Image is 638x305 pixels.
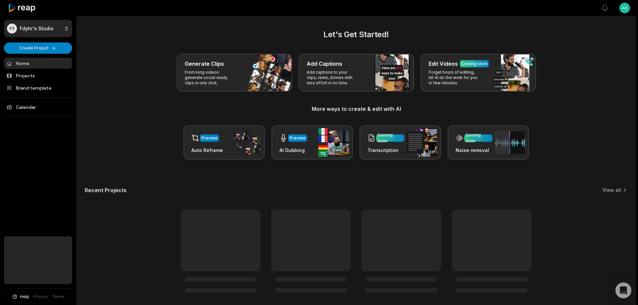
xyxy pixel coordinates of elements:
div: FS [7,24,17,34]
h3: Generate Clips [185,60,224,68]
div: Coming soon [466,132,491,144]
div: Open Intercom Messenger [615,282,631,298]
p: Forget hours of editing, let AI do the work for you in few minutes. [429,70,480,86]
div: Preview [201,135,218,141]
button: Help [12,294,29,300]
a: Calendar [4,102,72,113]
a: Terms [52,294,65,300]
a: Home [4,58,72,69]
h3: Edit Videos [429,60,458,68]
p: From long videos generate social ready clips in one click. [185,70,236,86]
h3: More ways to create & edit with AI [85,105,628,113]
img: ai_dubbing.png [318,128,349,157]
h3: Noise removal [456,147,492,154]
h2: Let's Get Started! [85,29,628,40]
a: Projects [4,70,72,81]
h3: Auto Reframe [191,147,223,154]
div: Preview [289,135,306,141]
h3: Add Captions [307,60,342,68]
a: Privacy [33,294,48,300]
h3: Transcription [368,147,404,154]
p: Fdyhr's Studio [20,26,53,32]
h3: AI Dubbing [279,147,307,154]
img: auto_reframe.png [230,130,261,156]
div: Coming soon [461,61,487,67]
button: Create Project [4,42,72,54]
p: Add captions to your clips, reels, stories with less effort in no time. [307,70,358,86]
a: View all [602,187,621,193]
img: transcription.png [406,128,437,157]
a: Brand template [4,82,72,93]
h2: Recent Projects [85,187,127,193]
img: noise_removal.png [494,131,525,154]
div: Coming soon [377,132,403,144]
span: Help [20,294,29,300]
